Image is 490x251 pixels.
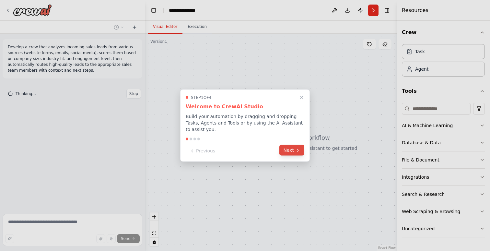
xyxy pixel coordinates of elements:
button: Close walkthrough [298,94,306,102]
button: Previous [186,146,219,156]
h3: Welcome to CrewAI Studio [186,103,304,111]
button: Hide left sidebar [149,6,158,15]
span: Step 1 of 4 [191,95,212,100]
button: Next [279,145,304,156]
p: Build your automation by dragging and dropping Tasks, Agents and Tools or by using the AI Assista... [186,113,304,133]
